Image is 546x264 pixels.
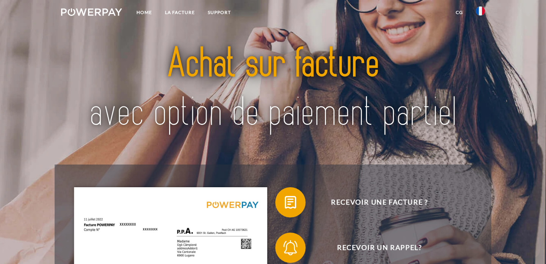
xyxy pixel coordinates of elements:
[476,6,485,16] img: fr
[61,8,122,16] img: logo-powerpay-white.svg
[82,26,464,151] img: title-powerpay_fr.svg
[130,6,158,19] a: Home
[281,193,300,212] img: qb_bill.svg
[516,234,540,258] iframe: Bouton de lancement de la fenêtre de messagerie
[287,233,472,263] span: Recevoir un rappel?
[275,187,472,217] button: Recevoir une facture ?
[449,6,469,19] a: CG
[201,6,237,19] a: Support
[281,238,300,257] img: qb_bell.svg
[158,6,201,19] a: LA FACTURE
[287,187,472,217] span: Recevoir une facture ?
[275,233,472,263] button: Recevoir un rappel?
